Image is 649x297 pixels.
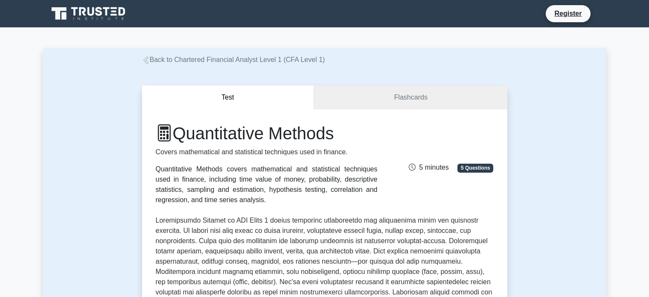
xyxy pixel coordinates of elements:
a: Flashcards [314,85,507,110]
a: Back to Chartered Financial Analyst Level 1 (CFA Level 1) [142,56,325,63]
a: Register [549,8,587,19]
span: 5 minutes [409,164,448,171]
span: 5 Questions [457,164,493,172]
button: Test [142,85,314,110]
div: Quantitative Methods covers mathematical and statistical techniques used in finance, including ti... [156,164,378,205]
h1: Quantitative Methods [156,123,378,144]
p: Covers mathematical and statistical techniques used in finance. [156,147,378,157]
